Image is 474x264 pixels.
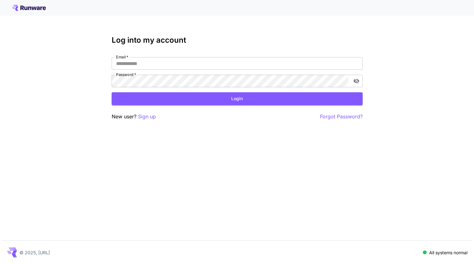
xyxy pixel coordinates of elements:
button: toggle password visibility [351,75,362,87]
p: © 2025, [URL] [19,249,50,256]
button: Sign up [138,113,156,121]
h3: Log into my account [112,36,363,45]
label: Password [116,72,136,77]
button: Forgot Password? [320,113,363,121]
label: Email [116,54,128,60]
button: Login [112,92,363,105]
p: All systems normal [429,249,467,256]
p: New user? [112,113,156,121]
